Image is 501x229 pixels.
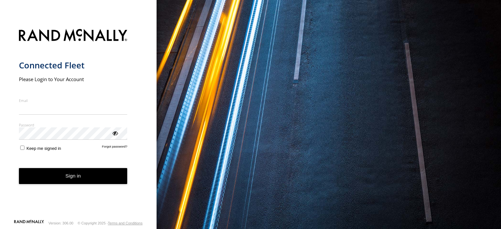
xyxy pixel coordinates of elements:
form: main [19,25,138,219]
label: Email [19,98,128,103]
h1: Connected Fleet [19,60,128,71]
a: Forgot password? [102,145,128,151]
div: Version: 306.00 [49,221,73,225]
input: Keep me signed in [20,146,24,150]
h2: Please Login to Your Account [19,76,128,82]
a: Terms and Conditions [108,221,143,225]
img: Rand McNally [19,28,128,44]
button: Sign in [19,168,128,184]
div: ViewPassword [112,130,118,136]
div: © Copyright 2025 - [78,221,143,225]
span: Keep me signed in [26,146,61,151]
a: Visit our Website [14,220,44,226]
label: Password [19,122,128,127]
